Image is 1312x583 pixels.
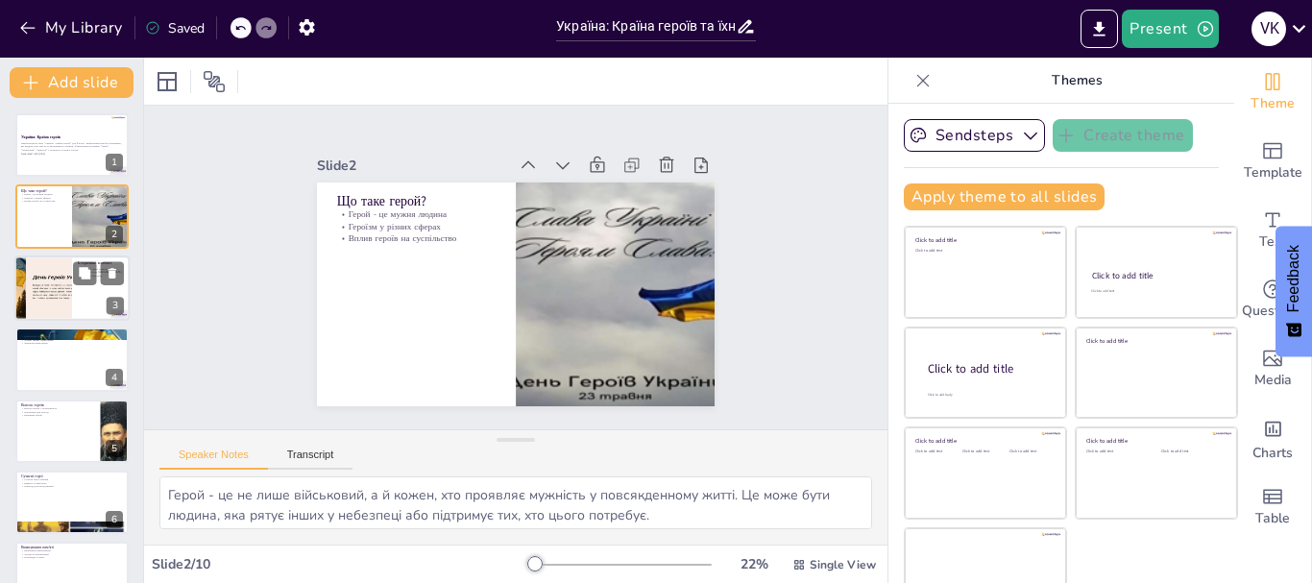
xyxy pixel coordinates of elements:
p: Generated with [URL] [21,152,123,156]
div: Saved [145,19,205,37]
button: Speaker Notes [159,449,268,470]
p: Визначення патріотизму [21,335,123,339]
div: Add ready made slides [1234,127,1311,196]
div: https://cdn.sendsteps.com/images/logo/sendsteps_logo_white.pnghttps://cdn.sendsteps.com/images/lo... [15,471,129,534]
button: Sendsteps [904,119,1045,152]
p: Вплив героїв на суспільство [546,164,672,279]
div: 2 [106,226,123,243]
p: [DEMOGRAPHIC_DATA] [21,330,123,336]
div: https://cdn.sendsteps.com/images/logo/sendsteps_logo_white.pnghttps://cdn.sendsteps.com/images/lo... [15,328,129,391]
div: Slide 2 [585,204,739,345]
div: 22 % [731,555,777,573]
div: Add images, graphics, shapes or video [1234,334,1311,403]
button: Apply theme to all slides [904,183,1105,210]
p: Натхнення для молоді [21,410,95,414]
div: https://cdn.sendsteps.com/images/logo/sendsteps_logo_white.pnghttps://cdn.sendsteps.com/images/lo... [15,113,129,177]
p: Історичні герої України [78,267,124,271]
button: Feedback - Show survey [1276,226,1312,356]
div: Click to add title [1086,336,1224,344]
p: Війна на сході [GEOGRAPHIC_DATA] [78,270,124,274]
div: Get real-time input from your audience [1234,265,1311,334]
input: Insert title [556,12,736,40]
span: Charts [1252,443,1293,464]
button: V K [1251,10,1286,48]
button: Create theme [1053,119,1193,152]
p: Відвага та рішучість [21,481,123,485]
p: Внесок героїв [21,401,95,407]
p: Презентація на тему "Україна - країна героїв" для 8 класу. Вшанування пам'яті захисників, які від... [21,141,123,152]
button: Duplicate Slide [73,261,96,284]
span: Text [1259,231,1286,253]
p: Сучасні герої [21,474,123,479]
p: Заходи на вшанування [21,552,123,556]
span: Feedback [1285,245,1302,312]
p: Що таке герой? [569,190,699,310]
button: Add slide [10,67,134,98]
button: My Library [14,12,131,43]
div: Slide 2 / 10 [152,555,527,573]
span: Position [203,70,226,93]
div: Click to add title [928,361,1051,377]
span: Table [1255,508,1290,529]
span: Template [1244,162,1302,183]
div: Click to add body [928,393,1049,398]
div: Click to add text [1009,449,1053,454]
div: 1 [106,154,123,171]
textarea: Герой - це не лише військовий, а й кожен, хто проявляє мужність у повсякденному житті. Це може бу... [159,476,872,529]
p: Герой - це мужня людина [21,192,66,196]
p: Сучасні герої України [21,477,123,481]
p: Приклад для наслідування [21,485,123,489]
p: Визнання героїв [21,413,95,417]
p: Значення патріотизму [21,342,123,346]
p: Інтеграція в освіту [21,556,123,560]
div: Click to add text [1091,289,1219,294]
div: https://cdn.sendsteps.com/images/logo/sendsteps_logo_white.pnghttps://cdn.sendsteps.com/images/lo... [14,255,130,321]
div: 4 [106,369,123,386]
div: Click to add text [962,449,1006,454]
p: Героїзм у різних сферах [554,174,681,289]
p: Героїзм у різних сферах [21,195,66,199]
p: Що таке герой? [21,187,66,193]
button: Delete Slide [101,261,124,284]
div: Click to add text [1086,449,1147,454]
div: Change the overall theme [1234,58,1311,127]
p: Форми прояву патріотизму [21,338,123,342]
div: Layout [152,66,182,97]
div: Add charts and graphs [1234,403,1311,473]
div: Click to add title [915,437,1053,445]
span: Questions [1242,301,1304,322]
span: Theme [1251,93,1295,114]
div: 5 [106,440,123,457]
div: Click to add title [915,236,1053,244]
span: Media [1254,370,1292,391]
p: Внесок героїв у незалежність [21,406,95,410]
div: Add a table [1234,473,1311,542]
div: 6 [106,511,123,528]
p: Герой - це мужня людина [563,183,690,299]
div: Click to add title [1086,437,1224,445]
p: Вшанування пам'яті [21,545,123,550]
div: Add text boxes [1234,196,1311,265]
div: V K [1251,12,1286,46]
button: Transcript [268,449,353,470]
p: Themes [938,58,1215,104]
p: Важливість вшанування [21,549,123,553]
button: Present [1122,10,1218,48]
p: Вплив героїв на суспільство [21,199,66,203]
div: 3 [107,297,124,314]
div: Click to add text [1161,449,1222,454]
div: https://cdn.sendsteps.com/images/logo/sendsteps_logo_white.pnghttps://cdn.sendsteps.com/images/lo... [15,184,129,248]
strong: Україна: Країна героїв [21,134,61,139]
p: Символи боротьби [78,274,124,278]
button: Export to PowerPoint [1081,10,1118,48]
div: Click to add text [915,249,1053,254]
p: Історичний контекст [78,260,124,266]
div: Click to add text [915,449,959,454]
span: Single View [810,557,876,572]
div: https://cdn.sendsteps.com/images/logo/sendsteps_logo_white.pnghttps://cdn.sendsteps.com/images/lo... [15,400,129,463]
div: Click to add title [1092,270,1220,281]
